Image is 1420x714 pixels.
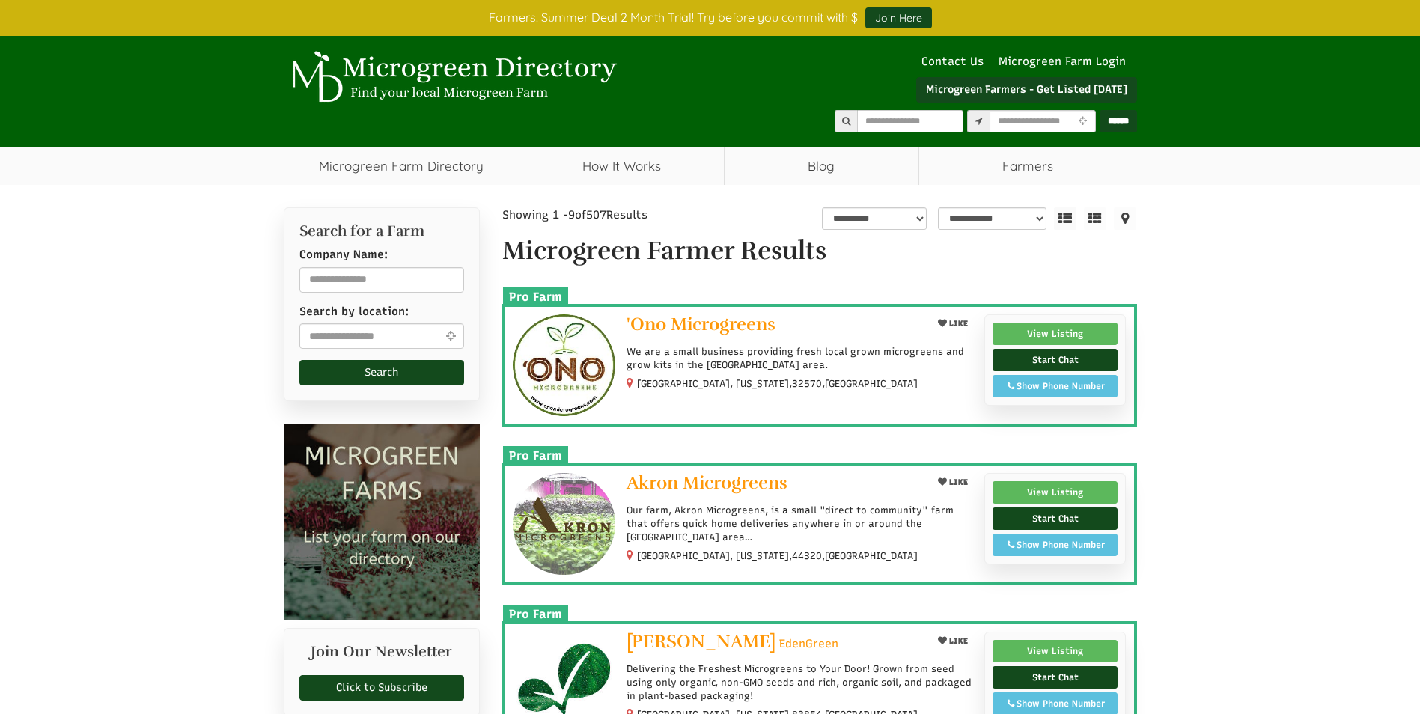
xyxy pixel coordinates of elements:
[993,507,1118,530] a: Start Chat
[627,472,787,494] span: Akron Microgreens
[502,207,713,223] div: Showing 1 - of Results
[993,481,1118,504] a: View Listing
[1001,538,1110,552] div: Show Phone Number
[284,424,481,620] img: Microgreen Farms list your microgreen farm today
[947,477,968,487] span: LIKE
[586,208,606,222] span: 507
[933,314,973,333] button: LIKE
[284,147,519,185] a: Microgreen Farm Directory
[1001,697,1110,710] div: Show Phone Number
[272,7,1148,28] div: Farmers: Summer Deal 2 Month Trial! Try before you commit with $
[627,345,973,372] p: We are a small business providing fresh local grown microgreens and grow kits in the [GEOGRAPHIC_...
[999,55,1133,68] a: Microgreen Farm Login
[825,549,918,563] span: [GEOGRAPHIC_DATA]
[993,640,1118,662] a: View Listing
[627,313,775,335] span: 'Ono Microgreens
[627,662,973,704] p: Delivering the Freshest Microgreens to Your Door! Grown from seed using only organic, non-GMO see...
[627,473,921,496] a: Akron Microgreens
[779,636,838,652] span: EdenGreen
[993,666,1118,689] a: Start Chat
[1075,117,1091,126] i: Use Current Location
[519,147,724,185] a: How It Works
[993,349,1118,371] a: Start Chat
[825,377,918,391] span: [GEOGRAPHIC_DATA]
[938,207,1046,230] select: sortbox-1
[865,7,932,28] a: Join Here
[822,207,927,230] select: overall_rating_filter-1
[299,644,465,668] h2: Join Our Newsletter
[914,55,991,68] a: Contact Us
[627,632,921,655] a: [PERSON_NAME] EdenGreen
[299,675,465,701] a: Click to Subscribe
[627,630,775,653] span: [PERSON_NAME]
[993,323,1118,345] a: View Listing
[919,147,1137,185] span: Farmers
[627,504,973,545] p: Our farm, Akron Microgreens, is a small "direct to community" farm that offers quick home deliver...
[627,314,921,338] a: 'Ono Microgreens
[513,473,615,576] img: Akron Microgreens
[947,636,968,646] span: LIKE
[933,473,973,492] button: LIKE
[568,208,575,222] span: 9
[284,51,621,103] img: Microgreen Directory
[637,378,918,389] small: [GEOGRAPHIC_DATA], [US_STATE], ,
[299,304,409,320] label: Search by location:
[637,550,918,561] small: [GEOGRAPHIC_DATA], [US_STATE], ,
[916,77,1137,103] a: Microgreen Farmers - Get Listed [DATE]
[502,237,1137,265] h1: Microgreen Farmer Results
[299,223,465,239] h2: Search for a Farm
[442,330,459,341] i: Use Current Location
[513,314,615,417] img: 'Ono Microgreens
[299,247,388,263] label: Company Name:
[1001,379,1110,393] div: Show Phone Number
[792,377,822,391] span: 32570
[933,632,973,650] button: LIKE
[792,549,822,563] span: 44320
[299,360,465,385] button: Search
[947,319,968,329] span: LIKE
[725,147,918,185] a: Blog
